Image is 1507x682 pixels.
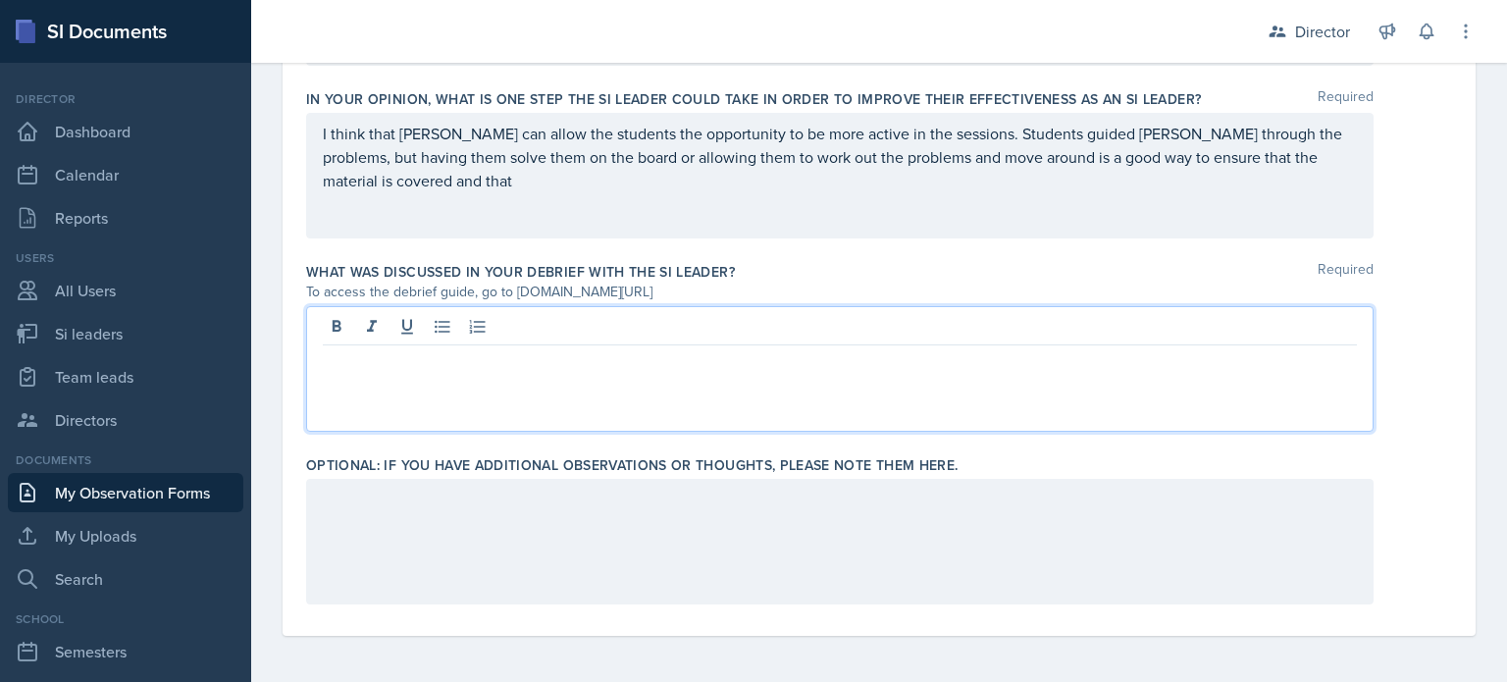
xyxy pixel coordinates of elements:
span: Required [1318,89,1374,109]
a: Dashboard [8,112,243,151]
a: My Observation Forms [8,473,243,512]
div: Users [8,249,243,267]
a: Directors [8,400,243,440]
span: Required [1318,262,1374,282]
a: My Uploads [8,516,243,555]
label: Optional: If you have additional observations or thoughts, please note them here. [306,455,958,475]
p: I think that [PERSON_NAME] can allow the students the opportunity to be more active in the sessio... [323,122,1357,192]
label: What was discussed in your debrief with the SI Leader? [306,262,735,282]
a: Si leaders [8,314,243,353]
div: School [8,610,243,628]
a: Search [8,559,243,599]
div: To access the debrief guide, go to [DOMAIN_NAME][URL] [306,282,1374,302]
div: Director [1295,20,1350,43]
label: In your opinion, what is ONE step the SI Leader could take in order to improve their effectivenes... [306,89,1201,109]
a: Team leads [8,357,243,396]
a: Reports [8,198,243,237]
a: All Users [8,271,243,310]
div: Documents [8,451,243,469]
div: Director [8,90,243,108]
a: Calendar [8,155,243,194]
a: Semesters [8,632,243,671]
